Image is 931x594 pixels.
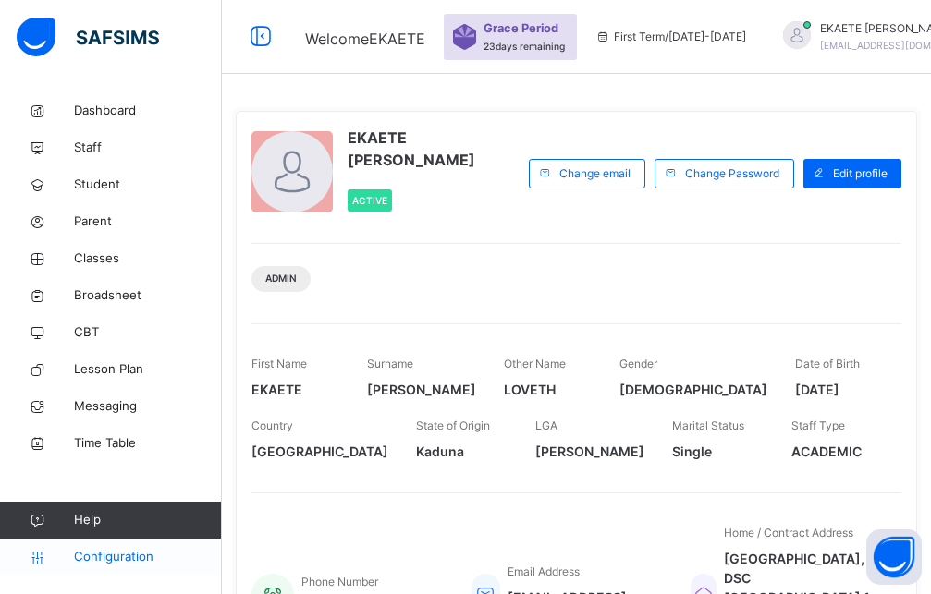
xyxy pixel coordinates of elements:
span: EKAETE [251,380,339,399]
span: Other Name [504,357,566,370]
span: Grace Period [484,19,558,37]
span: CBT [74,323,222,342]
span: Home / Contract Address [724,526,853,539]
button: Open asap [866,529,922,585]
span: LGA [535,418,557,432]
span: First Name [251,357,307,370]
span: Kaduna [416,442,508,461]
span: Active [352,195,387,206]
span: Change Password [685,165,779,182]
span: [DATE] [795,380,883,399]
img: sticker-purple.71386a28dfed39d6af7621340158ba97.svg [453,24,476,50]
span: Date of Birth [795,357,860,370]
span: Marital Status [672,418,744,432]
span: Messaging [74,397,222,416]
span: Welcome EKAETE [305,30,425,48]
span: Classes [74,249,222,268]
span: EKAETE [PERSON_NAME] [348,127,520,171]
span: Staff [74,139,222,157]
span: [PERSON_NAME] [367,380,476,399]
span: [DEMOGRAPHIC_DATA] [619,380,767,399]
span: [PERSON_NAME] [535,442,644,461]
span: Phone Number [301,575,378,588]
span: ACADEMIC [791,442,883,461]
span: LOVETH [504,380,592,399]
span: Gender [619,357,657,370]
span: Broadsheet [74,286,222,305]
span: Admin [265,272,297,285]
span: State of Origin [416,418,490,432]
span: Parent [74,212,222,231]
span: Change email [559,165,631,182]
span: Email Address [508,564,580,578]
span: Time Table [74,434,222,453]
span: [GEOGRAPHIC_DATA] [251,442,388,461]
span: Country [251,418,293,432]
img: safsims [17,18,159,56]
span: session/term information [595,29,746,45]
span: Edit profile [833,165,888,182]
span: Surname [367,357,413,370]
span: Student [74,176,222,194]
span: 23 days remaining [484,41,565,52]
span: Single [672,442,764,461]
span: Help [74,511,221,529]
span: Configuration [74,548,221,566]
span: Staff Type [791,418,845,432]
span: Lesson Plan [74,360,222,379]
span: Dashboard [74,102,222,120]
